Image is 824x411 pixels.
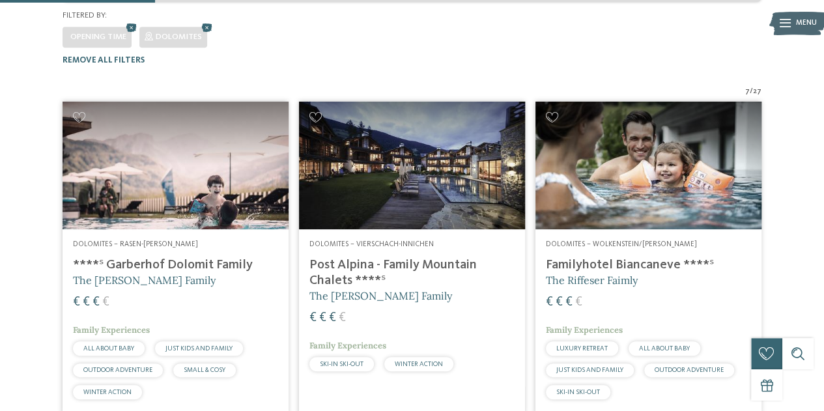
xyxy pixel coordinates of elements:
span: € [309,311,317,324]
span: OUTDOOR ADVENTURE [83,367,152,373]
span: Remove all filters [63,56,145,64]
span: € [73,296,80,309]
img: Looking for family hotels? Find the best ones here! [63,102,289,229]
span: Dolomites – Vierschach-Innichen [309,240,434,248]
span: € [102,296,109,309]
span: Opening time [70,33,126,41]
img: Looking for family hotels? Find the best ones here! [535,102,761,229]
span: € [546,296,553,309]
span: SMALL & COSY [184,367,225,373]
span: JUST KIDS AND FAMILY [165,345,233,352]
span: € [565,296,573,309]
span: The Riffeser Faimly [546,274,638,287]
span: WINTER ACTION [395,361,443,367]
span: The [PERSON_NAME] Family [309,289,452,302]
span: SKI-IN SKI-OUT [556,389,600,395]
span: / [750,87,753,97]
span: 7 [745,87,750,97]
span: The [PERSON_NAME] Family [73,274,216,287]
img: Post Alpina - Family Mountain Chalets ****ˢ [299,102,525,229]
span: Dolomites – Wolkenstein/[PERSON_NAME] [546,240,697,248]
span: JUST KIDS AND FAMILY [556,367,623,373]
span: € [319,311,326,324]
span: Family Experiences [546,324,623,335]
span: Dolomites – Rasen-[PERSON_NAME] [73,240,198,248]
span: € [92,296,100,309]
span: Dolomites [156,33,202,41]
span: Filtered by: [63,11,107,20]
h4: Post Alpina - Family Mountain Chalets ****ˢ [309,257,515,289]
span: ALL ABOUT BABY [639,345,690,352]
span: € [556,296,563,309]
span: SKI-IN SKI-OUT [320,361,363,367]
span: € [329,311,336,324]
span: ALL ABOUT BABY [83,345,134,352]
span: € [83,296,90,309]
span: € [339,311,346,324]
span: € [575,296,582,309]
span: LUXURY RETREAT [556,345,608,352]
h4: Familyhotel Biancaneve ****ˢ [546,257,751,273]
span: 27 [753,87,761,97]
span: Family Experiences [309,340,386,351]
span: OUTDOOR ADVENTURE [655,367,724,373]
h4: ****ˢ Garberhof Dolomit Family [73,257,278,273]
span: WINTER ACTION [83,389,132,395]
span: Family Experiences [73,324,150,335]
